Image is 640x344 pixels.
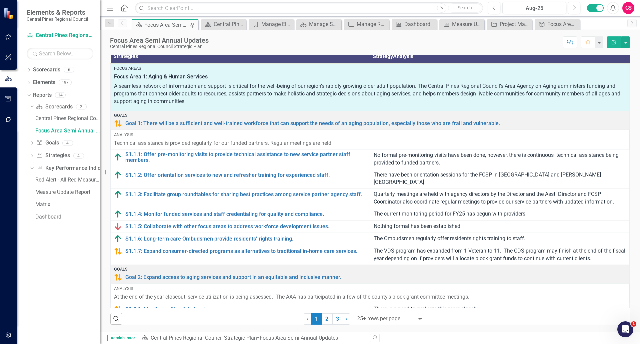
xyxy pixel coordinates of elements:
[448,3,481,13] button: Search
[35,214,100,220] div: Dashboard
[34,199,100,210] a: Matrix
[370,169,630,189] td: Double-Click to Edit
[374,305,626,313] p: There is a need to evaluate this more closely
[27,48,93,59] input: Search Below...
[111,149,370,169] td: Double-Click to Edit Right Click for Context Menu
[261,20,292,28] div: Manage Elements
[260,335,338,341] div: Focus Area Semi Annual Updates
[114,65,626,71] div: Focus Areas
[3,7,15,20] img: ClearPoint Strategy
[125,224,367,230] a: S1.1.5: Collaborate with other focus areas to address workforce development issues.
[110,37,209,44] div: Focus Area Semi Annual Updates
[547,20,578,28] div: Focus Area Updates Report
[125,236,367,242] a: S1.1.6: Long-term care Ombudsmen provide residents’ rights training.
[536,20,578,28] a: Focus Area Updates Report
[114,286,626,292] div: Analysis
[36,164,112,172] a: Key Performance Indicators
[370,303,630,315] td: Double-Click to Edit
[452,20,483,28] div: Measure Update Report
[36,139,59,147] a: Goals
[500,20,530,28] div: Project Manager Report
[111,63,630,111] td: Double-Click to Edit
[622,2,634,14] button: CS
[125,151,367,163] a: S1.1.1: Offer pre-monitoring visits to provide technical assistance to new service partner staff ...
[111,303,370,315] td: Double-Click to Edit Right Click for Context Menu
[144,21,188,29] div: Focus Area Semi Annual Updates
[203,20,244,28] a: Central Pines Regional Council [DATE]-[DATE] Strategic Business Plan Summary
[111,220,370,233] td: Double-Click to Edit Right Click for Context Menu
[76,104,87,109] div: 2
[35,128,100,134] div: Focus Area Semi Annual Updates
[34,125,100,136] a: Focus Area Semi Annual Updates
[114,235,122,243] img: On track for on-time completion
[55,92,66,98] div: 14
[502,2,566,14] button: Aug-25
[374,210,626,218] p: The current monitoring period for FY25 has begun with providers.
[114,294,469,300] span: At the end of the year closeout, service utilization is being assessed. The AAA has participated ...
[135,2,483,14] input: Search ClearPoint...
[34,113,100,123] a: Central Pines Regional Council [DATE]-[DATE] Strategic Business Plan Summary
[36,103,72,111] a: Scorecards
[111,245,370,265] td: Double-Click to Edit Right Click for Context Menu
[370,245,630,265] td: Double-Click to Edit
[33,66,60,74] a: Scorecards
[374,247,626,263] p: The VDS program has expanded from 1 Veteran to 11. The CDS program may finish at the end of the f...
[307,316,308,322] span: ‹
[370,220,630,233] td: Double-Click to Edit
[370,189,630,208] td: Double-Click to Edit
[311,313,322,325] span: 1
[370,208,630,220] td: Double-Click to Edit
[27,32,93,39] a: Central Pines Regional Council Strategic Plan
[114,210,122,218] img: On track for on-time completion
[489,20,530,28] a: Project Manager Report
[114,119,122,127] img: Behind schedule
[298,20,340,28] a: Manage Scorecards
[110,44,209,49] div: Central Pines Regional Council Strategic Plan
[27,8,88,16] span: Elements & Reports
[404,20,435,28] div: Dashboard
[322,313,332,325] a: 2
[631,321,636,327] span: 1
[441,20,483,28] a: Measure Update Report
[62,140,73,146] div: 4
[370,149,630,169] td: Double-Click to Edit
[111,189,370,208] td: Double-Click to Edit Right Click for Context Menu
[125,120,626,126] a: Goal 1: There will be a sufficient and well-trained workforce that can support the needs of an ag...
[33,91,52,99] a: Reports
[505,4,564,12] div: Aug-25
[346,20,387,28] a: Manage Reports
[111,283,630,303] td: Double-Click to Edit
[34,175,100,185] a: Red Alert - All Red Measures
[346,316,347,322] span: ›
[114,191,122,199] img: On track for on-time completion
[393,20,435,28] a: Dashboard
[114,132,626,138] div: Analysis
[458,5,472,10] span: Search
[111,265,630,283] td: Double-Click to Edit Right Click for Context Menu
[374,151,626,167] p: No formal pre-monitoring visits have been done, however, there is continuous technical assistance...
[114,305,122,313] img: Behind schedule
[114,267,626,272] div: Goals
[114,113,626,118] div: Goals
[111,169,370,189] td: Double-Click to Edit Right Click for Context Menu
[111,129,630,149] td: Double-Click to Edit
[114,82,626,105] p: A seamless network of information and support is critical for the well-being of our region's rapi...
[27,16,88,22] small: Central Pines Regional Council
[374,235,626,243] p: The Ombudsmen regularly offer residents rights training to staff.
[35,202,100,208] div: Matrix
[34,187,100,198] a: Measure Update Report
[141,334,365,342] div: »
[250,20,292,28] a: Manage Elements
[59,80,72,85] div: 197
[35,115,100,121] div: Central Pines Regional Council [DATE]-[DATE] Strategic Business Plan Summary
[357,20,387,28] div: Manage Reports
[374,171,626,187] p: There have been orientation sessions for the FCSP in [GEOGRAPHIC_DATA] and [PERSON_NAME][GEOGRAPH...
[214,20,244,28] div: Central Pines Regional Council [DATE]-[DATE] Strategic Business Plan Summary
[114,247,122,255] img: Behind schedule
[125,211,367,217] a: S1.1.4: Monitor funded services and staff credentialing for quality and compliance.
[125,306,367,312] a: S1.2.1: Monitor waiting lists for changes.
[370,233,630,245] td: Double-Click to Edit
[114,73,626,81] span: Focus Area 1: Aging & Human Services
[125,274,626,280] a: Goal 2: Expand access to aging services and support in an equitable and inclusive manner.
